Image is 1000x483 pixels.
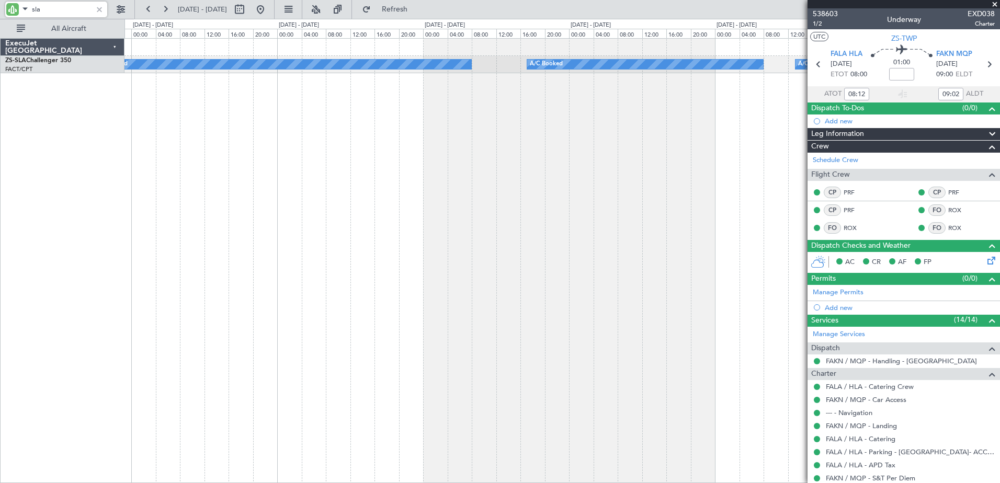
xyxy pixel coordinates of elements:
a: FALA / HLA - Catering Crew [826,382,914,391]
span: Permits [811,273,836,285]
a: --- - Navigation [826,408,872,417]
span: Charter [968,19,995,28]
div: 16:00 [374,29,399,38]
div: 12:00 [350,29,374,38]
span: Dispatch To-Dos [811,102,864,114]
span: FALA HLA [831,49,862,60]
a: ROX [844,223,867,233]
div: 04:00 [594,29,618,38]
div: 04:00 [156,29,180,38]
span: Leg Information [811,128,864,140]
span: 538603 [813,8,838,19]
span: 01:00 [893,57,910,68]
span: Flight Crew [811,169,850,181]
div: 08:00 [472,29,496,38]
button: UTC [810,32,828,41]
div: 20:00 [691,29,715,38]
div: 08:00 [764,29,788,38]
div: CP [824,204,841,216]
div: 08:00 [618,29,642,38]
input: A/C (Reg. or Type) [32,2,92,17]
span: Dispatch [811,342,840,354]
span: 08:00 [850,70,867,80]
a: FACT/CPT [5,65,32,73]
div: Underway [887,14,921,25]
a: Schedule Crew [813,155,858,166]
span: ELDT [956,70,972,80]
a: FAKN / MQP - Car Access [826,395,906,404]
div: 12:00 [642,29,666,38]
input: --:-- [938,88,963,100]
span: 1/2 [813,19,838,28]
span: Refresh [373,6,417,13]
a: FALA / HLA - APD Tax [826,461,895,469]
span: 09:00 [936,70,953,80]
span: AC [845,257,855,268]
span: [DATE] [936,59,958,70]
span: EXD038 [968,8,995,19]
span: AF [898,257,906,268]
span: [DATE] [831,59,852,70]
a: FAKN / MQP - S&T Per Diem [826,474,915,482]
span: Crew [811,141,829,153]
a: ZS-SLAChallenger 350 [5,57,71,64]
div: [DATE] - [DATE] [717,21,757,30]
div: [DATE] - [DATE] [279,21,319,30]
span: CR [872,257,881,268]
div: 00:00 [715,29,739,38]
div: 04:00 [740,29,764,38]
div: [DATE] - [DATE] [425,21,465,30]
span: ETOT [831,70,848,80]
div: 00:00 [277,29,301,38]
span: ALDT [966,89,983,99]
div: 00:00 [423,29,447,38]
div: [DATE] - [DATE] [133,21,173,30]
a: Manage Services [813,329,865,340]
a: FAKN / MQP - Landing [826,421,897,430]
div: 20:00 [399,29,423,38]
div: A/C Booked [798,56,831,72]
a: FALA / HLA - Catering [826,434,895,443]
div: FO [928,204,946,216]
a: PRF [844,188,867,197]
a: ROX [948,223,972,233]
span: All Aircraft [27,25,110,32]
span: (14/14) [954,314,978,325]
span: [DATE] - [DATE] [178,5,227,14]
a: FAKN / MQP - Handling - [GEOGRAPHIC_DATA] [826,356,977,365]
div: 04:00 [448,29,472,38]
div: Add new [825,303,995,312]
div: 20:00 [253,29,277,38]
div: 16:00 [520,29,544,38]
button: All Aircraft [12,20,113,37]
a: Manage Permits [813,287,863,298]
span: ZS-SLA [5,57,26,64]
span: ZS-TWP [891,33,917,44]
div: A/C Booked [530,56,563,72]
span: FP [924,257,931,268]
div: 00:00 [569,29,593,38]
div: 12:00 [204,29,229,38]
span: Dispatch Checks and Weather [811,240,911,252]
div: CP [824,187,841,198]
span: FAKN MQP [936,49,972,60]
span: ATOT [824,89,842,99]
span: (0/0) [962,102,978,113]
div: 16:00 [229,29,253,38]
a: PRF [948,188,972,197]
div: FO [824,222,841,234]
div: 00:00 [131,29,155,38]
div: 12:00 [496,29,520,38]
span: (0/0) [962,273,978,284]
div: FO [928,222,946,234]
div: CP [928,187,946,198]
div: 08:00 [180,29,204,38]
button: Refresh [357,1,420,18]
a: PRF [844,205,867,215]
span: Charter [811,368,836,380]
div: 04:00 [302,29,326,38]
div: 16:00 [666,29,690,38]
input: --:-- [844,88,869,100]
a: FALA / HLA - Parking - [GEOGRAPHIC_DATA]- ACC # 1800 [826,447,995,456]
div: 12:00 [788,29,812,38]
